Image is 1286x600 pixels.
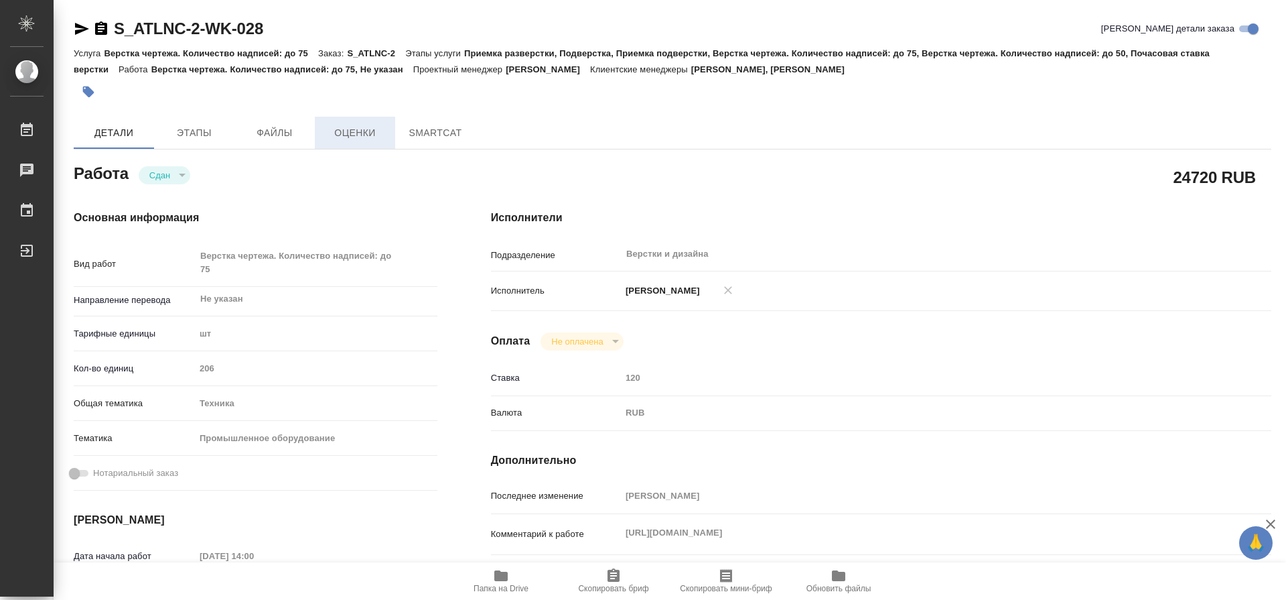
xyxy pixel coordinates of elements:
[74,77,103,107] button: Добавить тэг
[491,210,1271,226] h4: Исполнители
[162,125,226,141] span: Этапы
[145,170,174,181] button: Сдан
[74,327,195,341] p: Тарифные единицы
[195,392,437,415] div: Техника
[195,546,312,566] input: Пустое поле
[506,64,590,74] p: [PERSON_NAME]
[590,64,691,74] p: Клиентские менеджеры
[82,125,146,141] span: Детали
[1244,529,1267,557] span: 🙏
[403,125,468,141] span: SmartCat
[621,368,1206,387] input: Пустое поле
[114,19,263,38] a: S_ATLNC-2-WK-028
[621,486,1206,505] input: Пустое поле
[491,249,621,262] p: Подразделение
[195,427,437,450] div: Промышленное оборудование
[74,432,195,445] p: Тематика
[74,48,1210,74] p: Приемка разверстки, Подверстка, Приемка подверстки, Верстка чертежа. Количество надписей: до 75, ...
[74,210,437,226] h4: Основная информация
[323,125,387,141] span: Оценки
[491,489,621,503] p: Последнее изменение
[680,584,772,593] span: Скопировать мини-бриф
[74,397,195,410] p: Общая тематика
[491,284,621,298] p: Исполнитель
[691,64,855,74] p: [PERSON_NAME], [PERSON_NAME]
[445,562,557,600] button: Папка на Drive
[195,322,437,345] div: шт
[621,284,700,298] p: [PERSON_NAME]
[547,336,607,347] button: Не оплачена
[242,125,307,141] span: Файлы
[74,294,195,307] p: Направление перевода
[347,48,405,58] p: S_ATLNC-2
[670,562,782,600] button: Скопировать мини-бриф
[104,48,318,58] p: Верстка чертежа. Количество надписей: до 75
[491,371,621,385] p: Ставка
[621,522,1206,544] textarea: [URL][DOMAIN_NAME]
[1101,22,1234,36] span: [PERSON_NAME] детали заказа
[474,584,528,593] span: Папка на Drive
[491,333,530,349] h4: Оплата
[151,64,413,74] p: Верстка чертежа. Количество надписей: до 75, Не указан
[578,584,648,593] span: Скопировать бриф
[74,550,195,563] p: Дата начала работ
[93,467,178,480] span: Нотариальный заказ
[621,402,1206,424] div: RUB
[74,512,437,528] h4: [PERSON_NAME]
[139,166,190,184] div: Сдан
[74,48,104,58] p: Услуга
[557,562,670,600] button: Скопировать бриф
[74,21,90,37] button: Скопировать ссылку для ЯМессенджера
[491,528,621,541] p: Комментарий к работе
[1239,526,1273,560] button: 🙏
[541,333,623,351] div: Сдан
[413,64,506,74] p: Проектный менеджер
[74,160,129,184] h2: Работа
[195,359,437,378] input: Пустое поле
[806,584,871,593] span: Обновить файлы
[491,453,1271,469] h4: Дополнительно
[318,48,347,58] p: Заказ:
[491,406,621,420] p: Валюта
[93,21,109,37] button: Скопировать ссылку
[119,64,151,74] p: Работа
[74,362,195,375] p: Кол-во единиц
[782,562,895,600] button: Обновить файлы
[1173,166,1256,188] h2: 24720 RUB
[74,257,195,271] p: Вид работ
[405,48,464,58] p: Этапы услуги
